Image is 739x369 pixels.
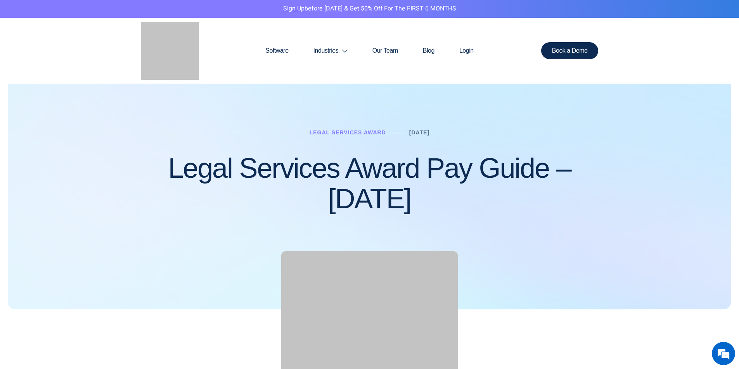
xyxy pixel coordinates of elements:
[541,42,599,59] a: Book a Demo
[6,4,733,14] p: before [DATE] & Get 50% Off for the FIRST 6 MONTHS
[310,129,386,136] a: Legal Services Award
[360,32,410,69] a: Our Team
[283,4,305,13] a: Sign Up
[141,153,599,214] h1: Legal Services Award Pay Guide – [DATE]
[552,48,588,54] span: Book a Demo
[301,32,360,69] a: Industries
[410,32,447,69] a: Blog
[447,32,486,69] a: Login
[253,32,301,69] a: Software
[409,129,429,136] a: [DATE]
